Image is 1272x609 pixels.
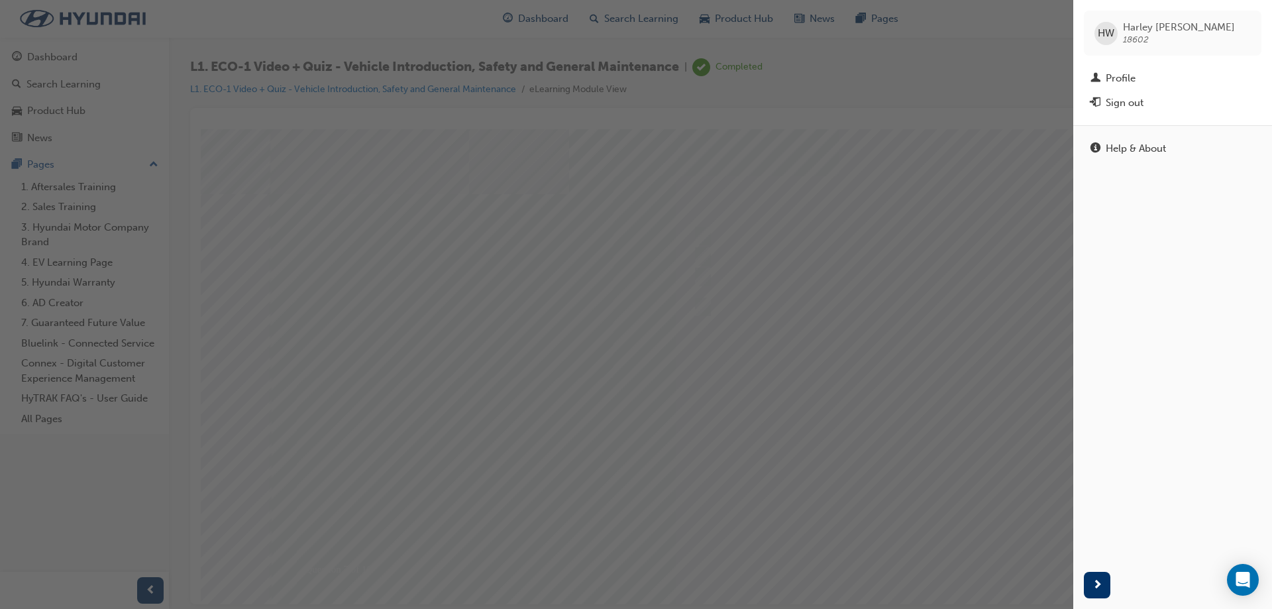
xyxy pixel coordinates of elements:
[1084,137,1261,161] a: Help & About
[1092,577,1102,594] span: next-icon
[1090,97,1100,109] span: exit-icon
[1123,34,1149,45] span: 18602
[1227,564,1259,596] div: Open Intercom Messenger
[1123,21,1235,33] span: Harley [PERSON_NAME]
[1106,71,1136,86] div: Profile
[1090,73,1100,85] span: man-icon
[1106,141,1166,156] div: Help & About
[1084,91,1261,115] button: Sign out
[1106,95,1143,111] div: Sign out
[1084,66,1261,91] a: Profile
[103,430,182,450] div: Question 7 of 10
[1090,143,1100,155] span: info-icon
[1098,26,1114,41] span: HW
